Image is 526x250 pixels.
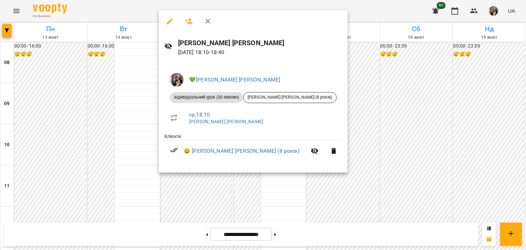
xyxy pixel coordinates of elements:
[170,94,243,100] span: Індивідуальний урок (30 хвилин)
[184,147,299,155] a: 😀 [PERSON_NAME] [PERSON_NAME] (8 років)
[170,73,184,87] img: 497ea43cfcb3904c6063eaf45c227171.jpeg
[243,94,336,100] span: [PERSON_NAME] [PERSON_NAME] (8 років)
[178,38,342,48] h6: [PERSON_NAME] [PERSON_NAME]
[189,119,263,124] a: [PERSON_NAME] [PERSON_NAME]
[243,92,337,103] div: [PERSON_NAME] [PERSON_NAME] (8 років)
[189,111,210,118] a: ср , 18:10
[170,146,178,154] svg: Візит сплачено
[189,76,280,83] a: 💚[PERSON_NAME] [PERSON_NAME]
[164,133,342,165] ul: Клієнти
[178,48,342,57] p: [DATE] 18:10 - 18:40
